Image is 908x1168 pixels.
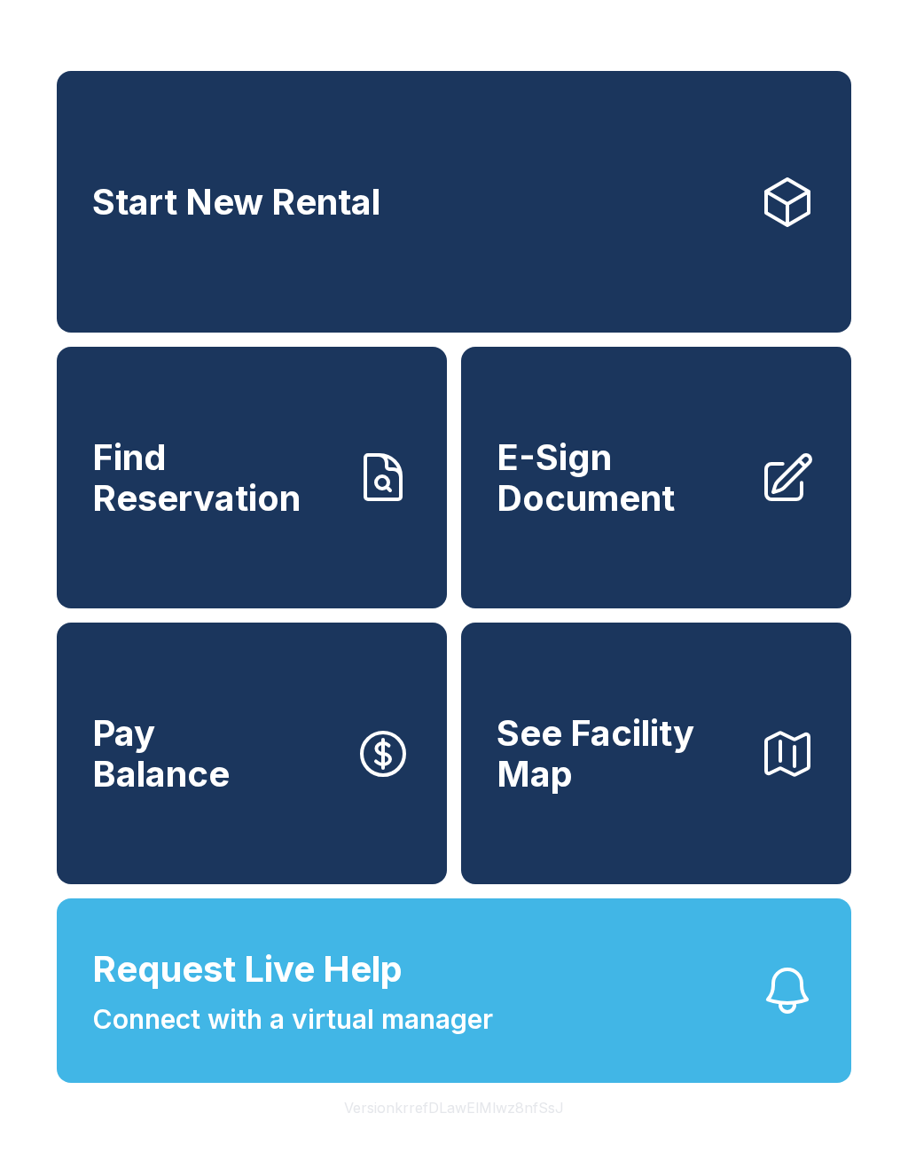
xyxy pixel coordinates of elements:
[497,713,745,794] span: See Facility Map
[461,623,851,884] button: See Facility Map
[92,713,230,794] span: Pay Balance
[57,623,447,884] button: PayBalance
[92,999,493,1039] span: Connect with a virtual manager
[57,898,851,1083] button: Request Live HelpConnect with a virtual manager
[57,347,447,608] a: Find Reservation
[92,437,340,518] span: Find Reservation
[57,71,851,333] a: Start New Rental
[497,437,745,518] span: E-Sign Document
[92,182,380,223] span: Start New Rental
[330,1083,578,1133] button: VersionkrrefDLawElMlwz8nfSsJ
[461,347,851,608] a: E-Sign Document
[92,943,403,996] span: Request Live Help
